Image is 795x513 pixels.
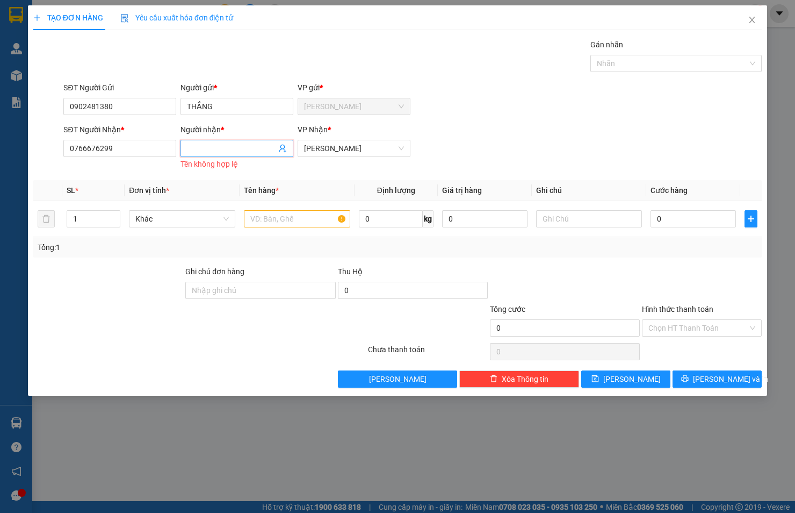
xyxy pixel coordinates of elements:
[681,375,689,383] span: printer
[673,370,762,388] button: printer[PERSON_NAME] và In
[642,305,713,313] label: Hình thức thanh toán
[244,186,279,195] span: Tên hàng
[298,125,328,134] span: VP Nhận
[490,375,497,383] span: delete
[33,14,41,22] span: plus
[33,13,103,22] span: TẠO ĐƠN HÀNG
[745,215,757,223] span: plus
[63,124,176,136] div: SĐT Người Nhận
[304,140,404,156] span: Phạm Ngũ Lão
[38,210,55,227] button: delete
[180,158,293,170] div: Tên không hợp lệ
[442,186,482,195] span: Giá trị hàng
[278,144,287,153] span: user-add
[490,305,525,313] span: Tổng cước
[693,373,768,385] span: [PERSON_NAME] và In
[536,210,642,227] input: Ghi Chú
[369,373,427,385] span: [PERSON_NAME]
[180,124,293,136] div: Người nhận
[737,5,767,35] button: Close
[185,267,244,276] label: Ghi chú đơn hàng
[63,82,176,94] div: SĐT Người Gửi
[651,186,688,195] span: Cước hàng
[338,370,458,388] button: [PERSON_NAME]
[502,373,548,385] span: Xóa Thông tin
[185,282,335,299] input: Ghi chú đơn hàng
[135,211,229,227] span: Khác
[120,14,129,23] img: icon
[298,82,410,94] div: VP gửi
[38,241,308,253] div: Tổng: 1
[244,210,350,227] input: VD: Bàn, Ghế
[338,267,363,276] span: Thu Hộ
[423,210,433,227] span: kg
[603,373,661,385] span: [PERSON_NAME]
[120,13,234,22] span: Yêu cầu xuất hóa đơn điện tử
[180,82,293,94] div: Người gửi
[67,186,75,195] span: SL
[591,375,599,383] span: save
[590,40,623,49] label: Gán nhãn
[532,180,647,201] th: Ghi chú
[377,186,415,195] span: Định lượng
[745,210,757,227] button: plus
[129,186,169,195] span: Đơn vị tính
[748,16,756,24] span: close
[442,210,527,227] input: 0
[367,344,489,362] div: Chưa thanh toán
[581,370,670,388] button: save[PERSON_NAME]
[459,370,579,388] button: deleteXóa Thông tin
[304,98,404,115] span: Cam Đức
